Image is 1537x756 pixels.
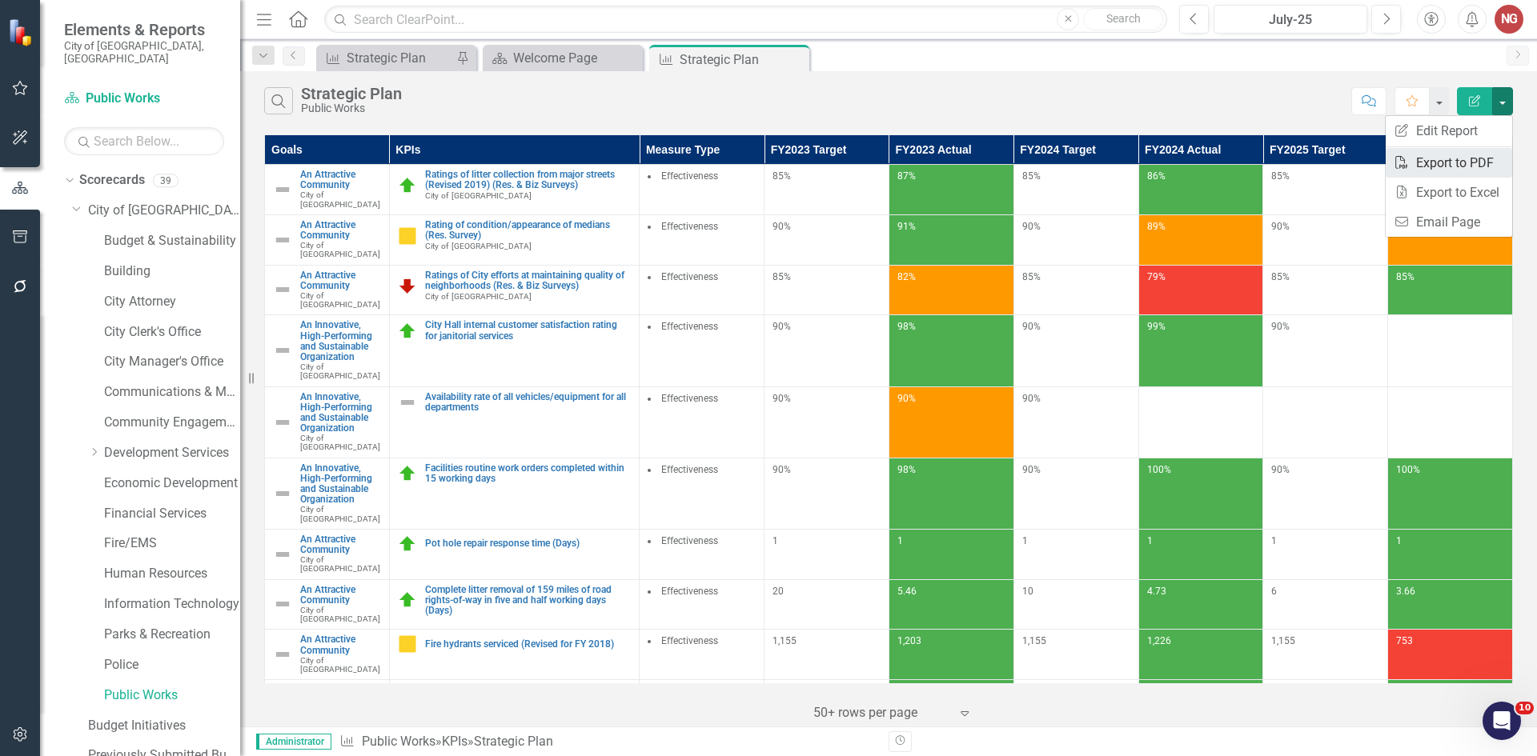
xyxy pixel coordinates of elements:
[640,265,764,315] td: Double-Click to Edit
[661,221,718,232] span: Effectiveness
[300,291,380,309] span: City of [GEOGRAPHIC_DATA]
[398,322,417,341] img: On Target
[425,392,632,413] a: Availability rate of all vehicles/equipment for all departments
[425,270,632,291] a: Ratings of City efforts at maintaining quality of neighborhoods (Res. & Biz Surveys)
[398,276,417,295] img: Below Plan
[398,226,417,246] img: Caution
[273,341,292,360] img: Not Defined
[1147,464,1171,475] span: 100%
[773,635,797,646] span: 1,155
[640,529,764,579] td: Double-Click to Edit
[640,165,764,215] td: Double-Click to Edit
[300,634,381,655] a: An Attractive Community
[487,48,639,68] a: Welcome Page
[1515,702,1534,714] span: 10
[300,241,380,258] span: City of [GEOGRAPHIC_DATA]
[265,680,390,730] td: Double-Click to Edit Right Click for Context Menu
[389,529,640,579] td: Double-Click to Edit Right Click for Context Menu
[320,48,452,68] a: Strategic Plan
[1022,221,1041,232] span: 90%
[339,733,877,751] div: » »
[104,262,240,281] a: Building
[64,127,224,155] input: Search Below...
[640,579,764,630] td: Double-Click to Edit
[640,630,764,680] td: Double-Click to Edit
[300,270,381,291] a: An Attractive Community
[389,680,640,730] td: Double-Click to Edit Right Click for Context Menu
[301,102,402,114] div: Public Works
[661,321,718,332] span: Effectiveness
[300,170,381,190] a: An Attractive Community
[362,734,435,749] a: Public Works
[897,321,916,332] span: 98%
[1022,271,1041,282] span: 85%
[301,85,402,102] div: Strategic Plan
[265,630,390,680] td: Double-Click to Edit Right Click for Context Menu
[425,170,632,190] a: Ratings of litter collection from major streets (Revised 2019) (Res. & Biz Surveys)
[104,232,240,250] a: Budget & Sustainability
[300,320,381,362] a: An Innovative, High-Performing and Sustainable Organization
[265,529,390,579] td: Double-Click to Edit Right Click for Context Menu
[1022,635,1046,646] span: 1,155
[64,39,224,66] small: City of [GEOGRAPHIC_DATA], [GEOGRAPHIC_DATA]
[1386,207,1512,237] a: Email Page
[897,464,916,475] span: 98%
[1219,10,1362,30] div: July-25
[773,535,778,546] span: 1
[1271,586,1277,597] span: 6
[773,271,791,282] span: 85%
[398,634,417,654] img: Caution
[1271,271,1290,282] span: 85%
[897,271,916,282] span: 82%
[104,656,240,674] a: Police
[265,579,390,630] td: Double-Click to Edit Right Click for Context Menu
[273,180,292,199] img: Not Defined
[1147,321,1166,332] span: 99%
[1147,586,1166,597] span: 4.73
[300,555,380,573] span: City of [GEOGRAPHIC_DATA]
[398,590,417,610] img: On Target
[640,458,764,529] td: Double-Click to Edit
[897,635,921,646] span: 1,203
[661,393,718,404] span: Effectiveness
[897,535,903,546] span: 1
[300,220,381,241] a: An Attractive Community
[640,680,764,730] td: Double-Click to Edit
[425,538,632,549] a: Pot hole repair response time (Days)
[1022,464,1041,475] span: 90%
[104,534,240,553] a: Fire/EMS
[300,534,381,555] a: An Attractive Community
[398,464,417,483] img: On Target
[1271,635,1295,646] span: 1,155
[273,545,292,564] img: Not Defined
[1022,170,1041,182] span: 85%
[104,444,240,462] a: Development Services
[273,413,292,432] img: Not Defined
[897,586,917,597] span: 5.46
[300,463,381,506] a: An Innovative, High-Performing and Sustainable Organization
[442,734,468,749] a: KPIs
[64,90,224,108] a: Public Works
[79,171,145,190] a: Scorecards
[389,579,640,630] td: Double-Click to Edit Right Click for Context Menu
[273,230,292,250] img: Not Defined
[1483,702,1521,740] iframe: Intercom live chat
[1147,170,1166,182] span: 86%
[300,392,381,434] a: An Innovative, High-Performing and Sustainable Organization
[474,734,553,749] div: Strategic Plan
[661,464,718,475] span: Effectiveness
[773,586,784,597] span: 20
[104,323,240,342] a: City Clerk's Office
[398,176,417,195] img: On Target
[88,717,240,735] a: Budget Initiatives
[265,265,390,315] td: Double-Click to Edit Right Click for Context Menu
[661,271,718,282] span: Effectiveness
[273,280,292,299] img: Not Defined
[425,242,532,250] span: City of [GEOGRAPHIC_DATA]
[425,320,632,341] a: City Hall internal customer satisfaction rating for janitorial services
[300,505,380,522] span: City of [GEOGRAPHIC_DATA]
[1147,535,1153,546] span: 1
[425,639,632,650] a: Fire hydrants serviced (Revised for FY 2018)
[425,585,632,617] a: Complete litter removal of 159 miles of road rights-of-way in five and half working days (Days)
[273,484,292,503] img: Not Defined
